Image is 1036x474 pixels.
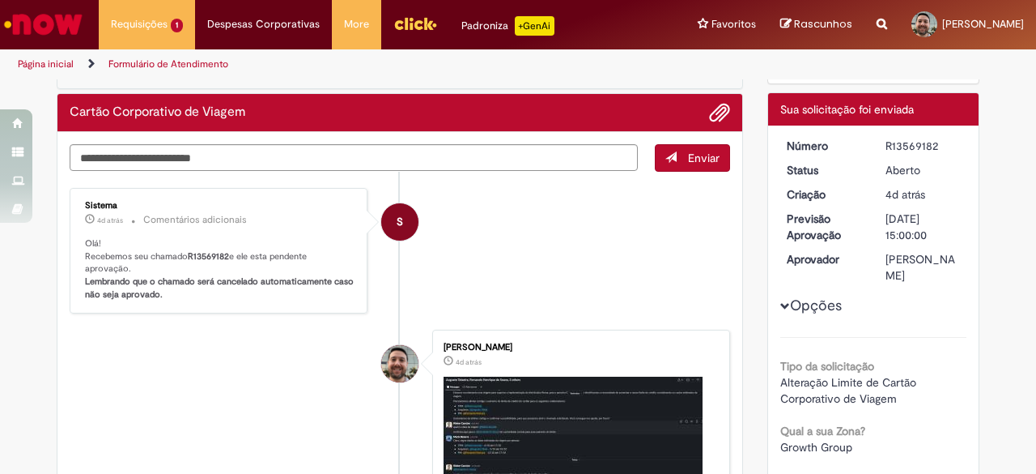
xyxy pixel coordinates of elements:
[2,8,85,41] img: ServiceNow
[688,151,720,165] span: Enviar
[381,203,418,241] div: System
[461,16,554,36] div: Padroniza
[655,144,730,172] button: Enviar
[85,237,355,301] p: Olá! Recebemos seu chamado e ele esta pendente aprovação.
[885,211,961,243] div: [DATE] 15:00:00
[709,102,730,123] button: Adicionar anexos
[885,162,961,178] div: Aberto
[942,17,1024,31] span: [PERSON_NAME]
[393,11,437,36] img: click_logo_yellow_360x200.png
[885,138,961,154] div: R13569182
[444,343,713,352] div: [PERSON_NAME]
[515,16,554,36] p: +GenAi
[775,186,874,203] dt: Criação
[381,345,418,382] div: Fernando Rodrigues Nomura
[780,17,852,32] a: Rascunhos
[794,16,852,32] span: Rascunhos
[111,16,168,32] span: Requisições
[188,250,229,263] b: R13569182
[85,275,356,301] b: Lembrando que o chamado será cancelado automaticamente caso não seja aprovado.
[171,19,183,32] span: 1
[70,105,245,120] h2: Cartão Corporativo de Viagem Histórico de tíquete
[885,187,925,202] span: 4d atrás
[780,440,852,455] span: Growth Group
[711,16,756,32] span: Favoritos
[85,201,355,211] div: Sistema
[397,203,403,241] span: S
[143,213,247,227] small: Comentários adicionais
[12,49,678,79] ul: Trilhas de página
[885,251,961,284] div: [PERSON_NAME]
[775,138,874,154] dt: Número
[775,211,874,243] dt: Previsão Aprovação
[70,144,638,171] textarea: Digite sua mensagem aqui...
[780,375,919,406] span: Alteração Limite de Cartão Corporativo de Viagem
[780,102,914,117] span: Sua solicitação foi enviada
[97,216,123,225] time: 26/09/2025 08:46:52
[775,251,874,267] dt: Aprovador
[456,357,482,367] span: 4d atrás
[775,162,874,178] dt: Status
[885,186,961,203] div: 26/09/2025 08:46:42
[108,58,228,70] a: Formulário de Atendimento
[344,16,369,32] span: More
[456,357,482,367] time: 26/09/2025 08:45:58
[97,216,123,225] span: 4d atrás
[207,16,320,32] span: Despesas Corporativas
[780,359,874,374] b: Tipo da solicitação
[780,424,865,438] b: Qual a sua Zona?
[18,58,74,70] a: Página inicial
